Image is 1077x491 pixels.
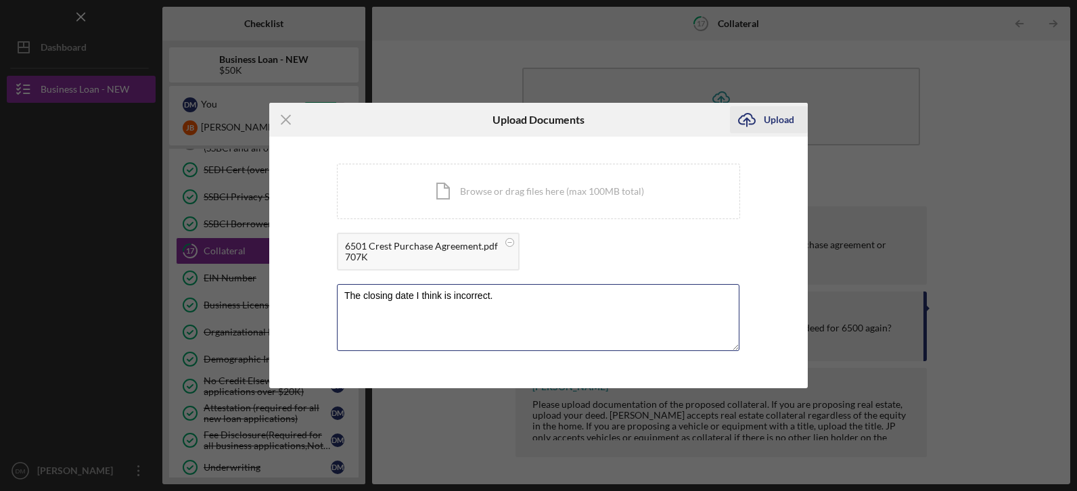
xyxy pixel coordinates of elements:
div: 6501 Crest Purchase Agreement.pdf [345,241,498,252]
button: Upload [730,106,808,133]
textarea: The closing date I think is incorrect. [337,284,739,350]
div: 707K [345,252,498,262]
h6: Upload Documents [492,114,585,126]
div: Upload [764,106,794,133]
